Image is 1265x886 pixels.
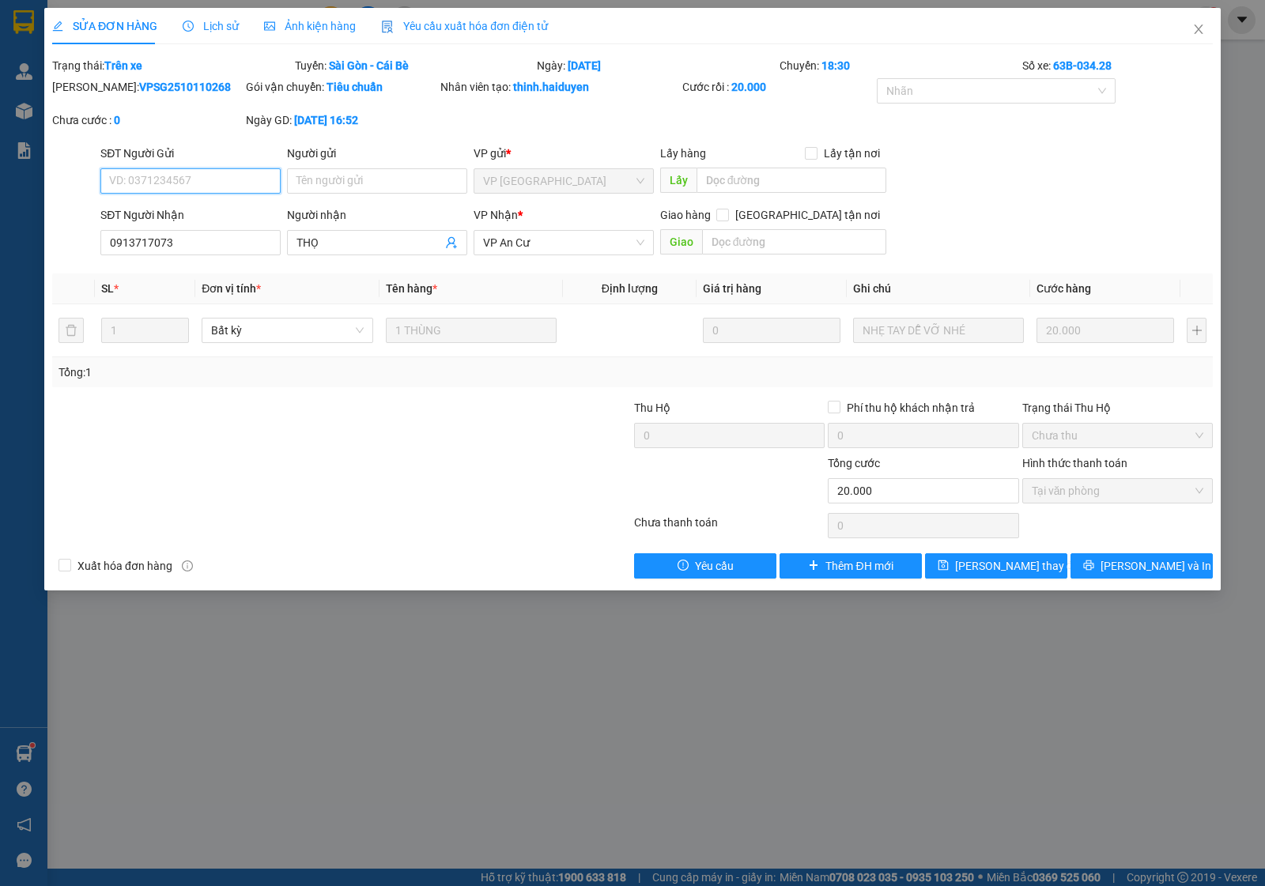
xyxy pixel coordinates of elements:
div: SĐT Người Gửi [100,145,281,162]
span: Ảnh kiện hàng [264,20,356,32]
span: edit [52,21,63,32]
span: printer [1083,560,1094,572]
span: Giá trị hàng [703,282,761,295]
div: Nhân viên tạo: [440,78,680,96]
input: VD: Bàn, Ghế [386,318,557,343]
span: plus [808,560,819,572]
span: [PERSON_NAME] và In [1101,557,1211,575]
div: VP An Cư [13,13,140,32]
button: plus [1187,318,1206,343]
input: 0 [703,318,840,343]
div: Tổng: 1 [59,364,489,381]
div: 0332704279 [13,70,140,92]
b: 63B-034.28 [1053,59,1112,72]
span: close [1192,23,1205,36]
span: Thu Hộ [634,402,670,414]
div: [PERSON_NAME]: [52,78,243,96]
b: Tiêu chuẩn [327,81,383,93]
span: Giao hàng [660,209,711,221]
div: Chưa cước : [52,111,243,129]
div: NCM [PERSON_NAME] [13,32,140,70]
span: Thêm ĐH mới [825,557,893,575]
span: picture [264,21,275,32]
span: Yêu cầu [695,557,734,575]
span: user-add [445,236,458,249]
button: printer[PERSON_NAME] và In [1071,553,1213,579]
span: Lấy tận nơi [818,145,886,162]
div: Số xe: [1021,57,1214,74]
span: [PERSON_NAME] thay đổi [955,557,1082,575]
th: Ghi chú [847,273,1030,304]
span: save [938,560,949,572]
input: Dọc đường [697,168,887,193]
b: [DATE] [568,59,601,72]
span: VP An Cư [483,231,644,254]
span: VP Sài Gòn [483,169,644,193]
button: Close [1176,8,1221,52]
span: Tại văn phòng [1032,479,1203,503]
b: 18:30 [821,59,850,72]
span: Yêu cầu xuất hóa đơn điện tử [381,20,548,32]
img: icon [381,21,394,33]
button: delete [59,318,84,343]
span: Xuất hóa đơn hàng [71,557,179,575]
input: 0 [1037,318,1174,343]
span: Lấy [660,168,697,193]
span: Tên hàng [386,282,437,295]
div: Trạng thái: [51,57,293,74]
button: save[PERSON_NAME] thay đổi [925,553,1067,579]
div: Cước rồi : [682,78,873,96]
span: SL [101,282,114,295]
div: Gói vận chuyển: [246,78,436,96]
span: Nhận: [151,15,189,32]
span: Lịch sử [183,20,239,32]
span: VP Nhận [474,209,518,221]
div: Người nhận [287,206,467,224]
span: Chưa thu [1032,424,1203,447]
span: Bất kỳ [211,319,363,342]
span: [GEOGRAPHIC_DATA] tận nơi [729,206,886,224]
span: Giao [660,229,702,254]
input: Ghi Chú [853,318,1024,343]
button: plusThêm ĐH mới [780,553,922,579]
b: Trên xe [104,59,142,72]
div: Người gửi [287,145,467,162]
b: thinh.haiduyen [513,81,589,93]
div: VP [GEOGRAPHIC_DATA] [151,13,312,51]
div: LABO [GEOGRAPHIC_DATA] [151,51,312,89]
b: VPSG2510110268 [139,81,231,93]
b: Sài Gòn - Cái Bè [329,59,409,72]
div: Tuyến: [293,57,536,74]
div: Ngày GD: [246,111,436,129]
span: Tổng cước [828,457,880,469]
div: Chuyến: [778,57,1021,74]
div: VP gửi [474,145,654,162]
button: exclamation-circleYêu cầu [634,553,776,579]
div: 0937040848 [151,89,312,111]
span: Định lượng [602,282,658,295]
div: Trạng thái Thu Hộ [1022,399,1213,417]
b: [DATE] 16:52 [294,114,358,126]
span: Gửi: [13,15,38,32]
div: SĐT Người Nhận [100,206,281,224]
b: 20.000 [731,81,766,93]
label: Hình thức thanh toán [1022,457,1127,469]
div: Chưa thanh toán [632,514,826,541]
b: 0 [114,114,120,126]
div: Ngày: [535,57,778,74]
input: Dọc đường [702,229,887,254]
span: clock-circle [183,21,194,32]
span: Cước hàng [1037,282,1091,295]
span: Đơn vị tính [202,282,261,295]
span: info-circle [182,560,193,571]
span: Phí thu hộ khách nhận trả [840,399,981,417]
span: exclamation-circle [678,560,689,572]
span: Lấy hàng [660,147,706,160]
span: SỬA ĐƠN HÀNG [52,20,157,32]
